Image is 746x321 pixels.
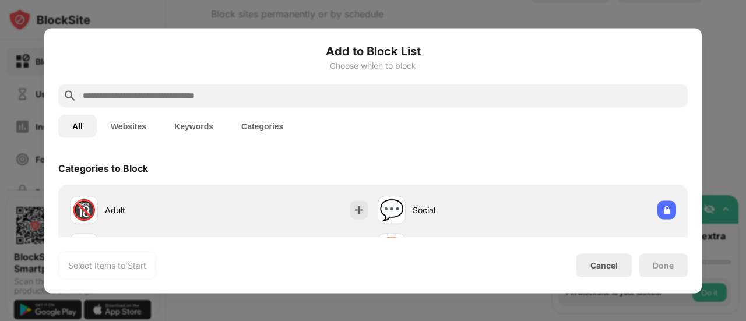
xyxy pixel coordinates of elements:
[379,198,404,222] div: 💬
[105,204,219,216] div: Adult
[413,204,527,216] div: Social
[227,114,297,137] button: Categories
[72,198,96,222] div: 🔞
[58,114,97,137] button: All
[379,235,404,259] div: 🏀
[74,235,94,259] div: 🗞
[97,114,160,137] button: Websites
[653,260,674,270] div: Done
[58,42,688,59] h6: Add to Block List
[58,61,688,70] div: Choose which to block
[63,89,77,103] img: search.svg
[590,260,618,270] div: Cancel
[68,259,146,271] div: Select Items to Start
[160,114,227,137] button: Keywords
[58,162,148,174] div: Categories to Block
